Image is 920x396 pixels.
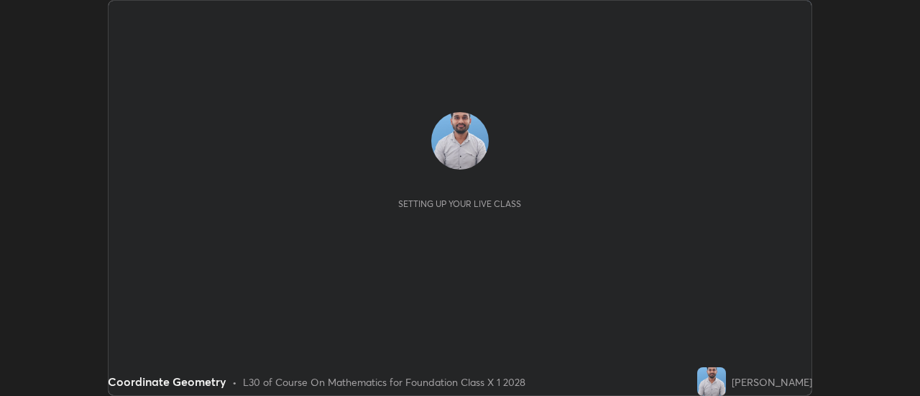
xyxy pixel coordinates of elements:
div: [PERSON_NAME] [732,374,812,390]
div: • [232,374,237,390]
div: L30 of Course On Mathematics for Foundation Class X 1 2028 [243,374,525,390]
div: Setting up your live class [398,198,521,209]
img: 9134a19db12944be863c26d5fdae2459.jpg [431,112,489,170]
div: Coordinate Geometry [108,373,226,390]
img: 9134a19db12944be863c26d5fdae2459.jpg [697,367,726,396]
